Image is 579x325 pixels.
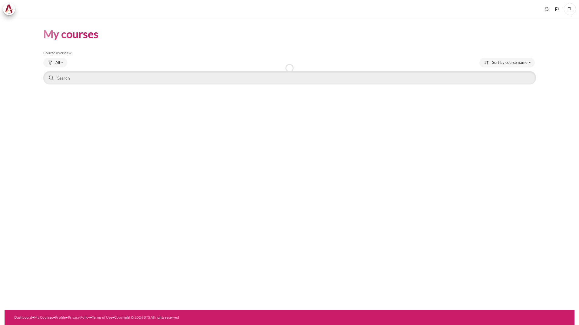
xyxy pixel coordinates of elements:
[479,58,535,67] button: Sorting drop-down menu
[68,315,90,320] a: Privacy Policy
[43,51,536,55] h5: Course overview
[43,58,67,67] button: Grouping drop-down menu
[34,315,53,320] a: My Courses
[114,315,179,320] a: Copyright © 2024 BTS All rights reserved
[14,315,32,320] a: Dashboard
[55,60,60,66] span: All
[43,58,536,86] div: Course overview controls
[5,5,13,14] img: Architeck
[542,5,551,14] div: Show notification window with no new notifications
[43,71,536,84] input: Search
[43,27,98,41] h1: My courses
[5,18,574,95] section: Content
[3,3,18,15] a: Architeck Architeck
[552,5,561,14] button: Languages
[55,315,66,320] a: Profile
[14,315,323,320] div: • • • • •
[492,60,528,66] span: Sort by course name
[564,3,576,15] a: User menu
[92,315,112,320] a: Terms of Use
[564,3,576,15] span: TL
